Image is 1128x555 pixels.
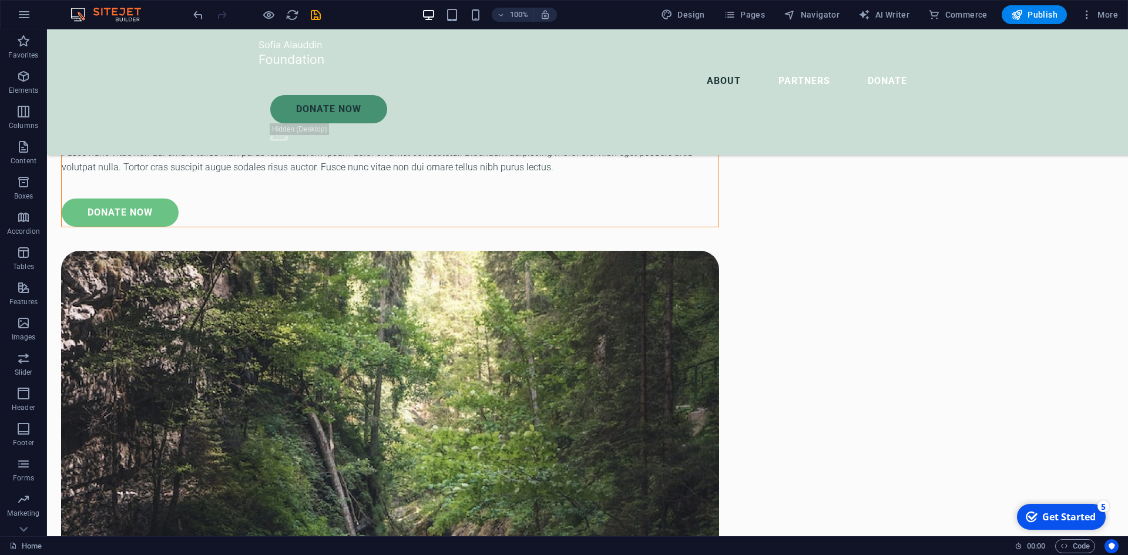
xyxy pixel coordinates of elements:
p: Accordion [7,227,40,236]
button: undo [191,8,205,22]
p: Features [9,297,38,307]
div: Design (Ctrl+Alt+Y) [656,5,710,24]
button: Design [656,5,710,24]
button: Navigator [779,5,844,24]
div: 5 [87,1,99,13]
button: AI Writer [854,5,914,24]
span: Design [661,9,705,21]
h6: 100% [509,8,528,22]
p: Columns [9,121,38,130]
button: Click here to leave preview mode and continue editing [261,8,276,22]
button: Usercentrics [1104,539,1119,553]
p: Forms [13,473,34,483]
span: Navigator [784,9,840,21]
span: Publish [1011,9,1057,21]
p: Header [12,403,35,412]
h6: Session time [1015,539,1046,553]
a: Click to cancel selection. Double-click to open Pages [9,539,42,553]
p: Boxes [14,191,33,201]
p: Elements [9,86,39,95]
p: Images [12,332,36,342]
i: Reload page [286,8,299,22]
p: Favorites [8,51,38,60]
i: Undo: Change text (Ctrl+Z) [192,8,205,22]
button: Code [1055,539,1095,553]
img: Editor Logo [68,8,156,22]
p: Footer [13,438,34,448]
span: 00 00 [1027,539,1045,553]
div: Get Started [32,11,85,24]
p: Slider [15,368,33,377]
button: 100% [492,8,533,22]
button: reload [285,8,299,22]
span: Code [1060,539,1090,553]
i: On resize automatically adjust zoom level to fit chosen device. [540,9,550,20]
div: Get Started 5 items remaining, 0% complete [6,5,95,31]
span: : [1035,541,1037,550]
p: Tables [13,262,34,271]
button: Pages [719,5,770,24]
span: Pages [724,9,765,21]
button: save [308,8,323,22]
button: Publish [1002,5,1067,24]
p: Content [11,156,36,166]
span: AI Writer [858,9,909,21]
button: Commerce [924,5,992,24]
p: Marketing [7,509,39,518]
span: Commerce [928,9,988,21]
button: More [1076,5,1123,24]
span: More [1081,9,1118,21]
i: Save (Ctrl+S) [309,8,323,22]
